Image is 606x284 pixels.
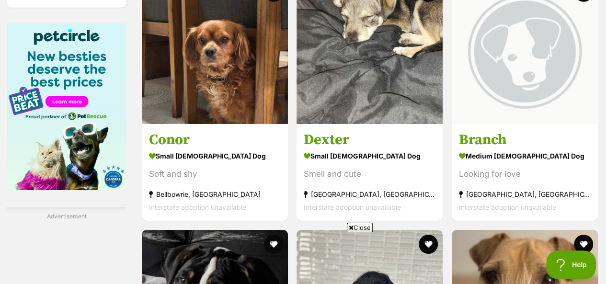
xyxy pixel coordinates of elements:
span: Interstate adoption unavailable [459,203,556,211]
strong: [GEOGRAPHIC_DATA], [GEOGRAPHIC_DATA] [459,188,591,201]
strong: small [DEMOGRAPHIC_DATA] Dog [149,149,281,163]
strong: medium [DEMOGRAPHIC_DATA] Dog [459,149,591,163]
div: Looking for love [459,168,591,181]
a: Dexter small [DEMOGRAPHIC_DATA] Dog Smell and cute [GEOGRAPHIC_DATA], [GEOGRAPHIC_DATA] Interstat... [297,124,443,221]
h3: Conor [149,131,281,149]
span: Close [347,223,373,232]
img: Pet Circle promo banner [7,23,126,190]
strong: small [DEMOGRAPHIC_DATA] Dog [304,149,435,163]
h3: Branch [459,131,591,149]
strong: [GEOGRAPHIC_DATA], [GEOGRAPHIC_DATA] [304,188,435,201]
iframe: Advertisement [129,236,478,279]
iframe: Help Scout Beacon - Open [546,250,596,279]
button: favourite [574,235,593,254]
a: Conor small [DEMOGRAPHIC_DATA] Dog Soft and shy Bellbowrie, [GEOGRAPHIC_DATA] Interstate adoption... [142,124,288,221]
span: Interstate adoption unavailable [149,203,246,211]
div: Smell and cute [304,168,435,181]
span: Interstate adoption unavailable [304,203,401,211]
a: Branch medium [DEMOGRAPHIC_DATA] Dog Looking for love [GEOGRAPHIC_DATA], [GEOGRAPHIC_DATA] Inters... [452,124,598,221]
strong: Bellbowrie, [GEOGRAPHIC_DATA] [149,188,281,201]
div: Soft and shy [149,168,281,181]
h3: Dexter [304,131,435,149]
